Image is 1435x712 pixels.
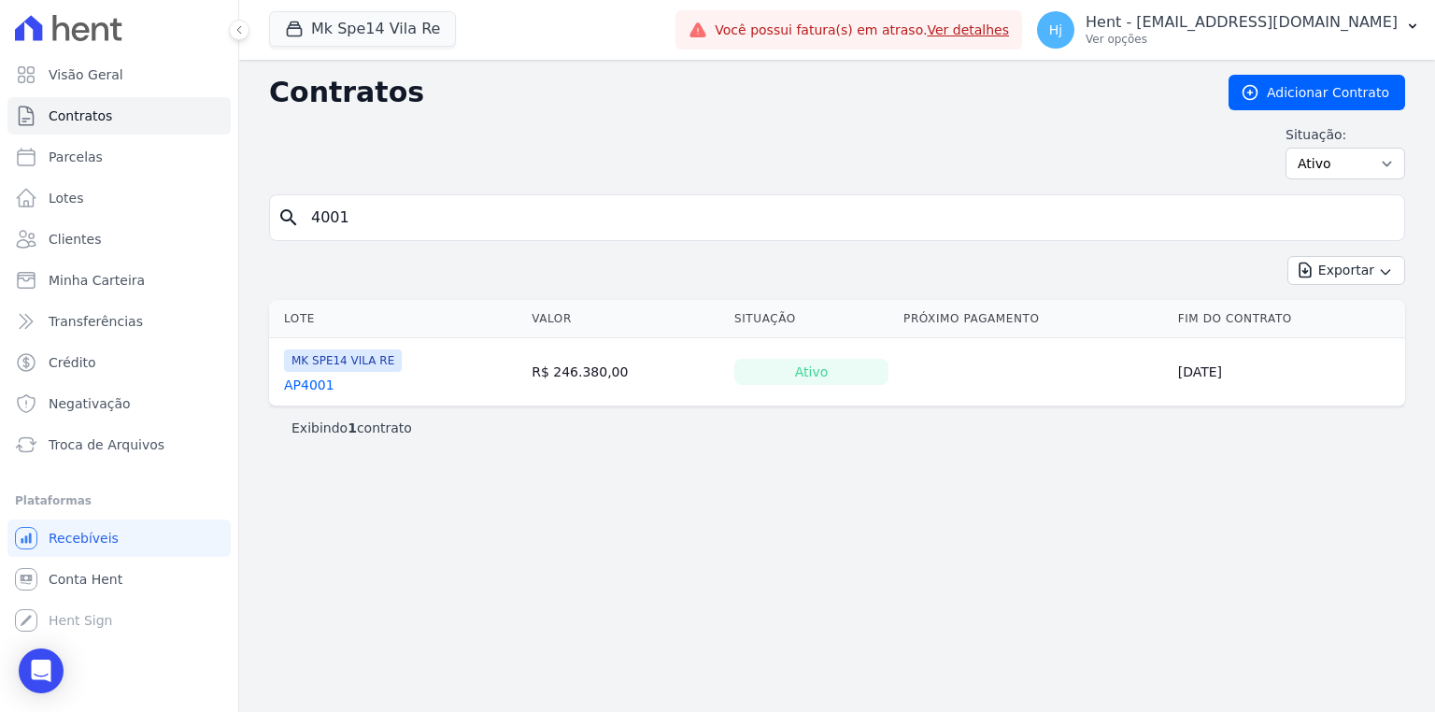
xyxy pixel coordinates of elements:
button: Mk Spe14 Vila Re [269,11,456,47]
th: Próximo Pagamento [896,300,1171,338]
a: Conta Hent [7,561,231,598]
a: Crédito [7,344,231,381]
a: Lotes [7,179,231,217]
a: Visão Geral [7,56,231,93]
span: Contratos [49,107,112,125]
th: Fim do Contrato [1171,300,1405,338]
span: Conta Hent [49,570,122,589]
span: Negativação [49,394,131,413]
td: [DATE] [1171,338,1405,406]
label: Situação: [1286,125,1405,144]
h2: Contratos [269,76,1199,109]
div: Ativo [734,359,888,385]
div: Open Intercom Messenger [19,648,64,693]
a: Troca de Arquivos [7,426,231,463]
p: Hent - [EMAIL_ADDRESS][DOMAIN_NAME] [1086,13,1398,32]
b: 1 [348,420,357,435]
span: Visão Geral [49,65,123,84]
a: Contratos [7,97,231,135]
th: Situação [727,300,896,338]
p: Ver opções [1086,32,1398,47]
a: Recebíveis [7,520,231,557]
span: Parcelas [49,148,103,166]
span: Transferências [49,312,143,331]
a: Ver detalhes [927,22,1009,37]
span: Minha Carteira [49,271,145,290]
th: Valor [524,300,727,338]
input: Buscar por nome do lote [300,199,1397,236]
span: Crédito [49,353,96,372]
a: Negativação [7,385,231,422]
a: Adicionar Contrato [1229,75,1405,110]
a: Transferências [7,303,231,340]
span: Recebíveis [49,529,119,548]
span: Troca de Arquivos [49,435,164,454]
button: Exportar [1287,256,1405,285]
span: Hj [1049,23,1062,36]
span: Você possui fatura(s) em atraso. [715,21,1009,40]
a: Clientes [7,221,231,258]
span: Lotes [49,189,84,207]
a: Parcelas [7,138,231,176]
button: Hj Hent - [EMAIL_ADDRESS][DOMAIN_NAME] Ver opções [1022,4,1435,56]
p: Exibindo contrato [291,419,412,437]
i: search [277,206,300,229]
th: Lote [269,300,524,338]
a: Minha Carteira [7,262,231,299]
span: MK SPE14 VILA RE [284,349,402,372]
td: R$ 246.380,00 [524,338,727,406]
div: Plataformas [15,490,223,512]
span: Clientes [49,230,101,249]
a: AP4001 [284,376,334,394]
